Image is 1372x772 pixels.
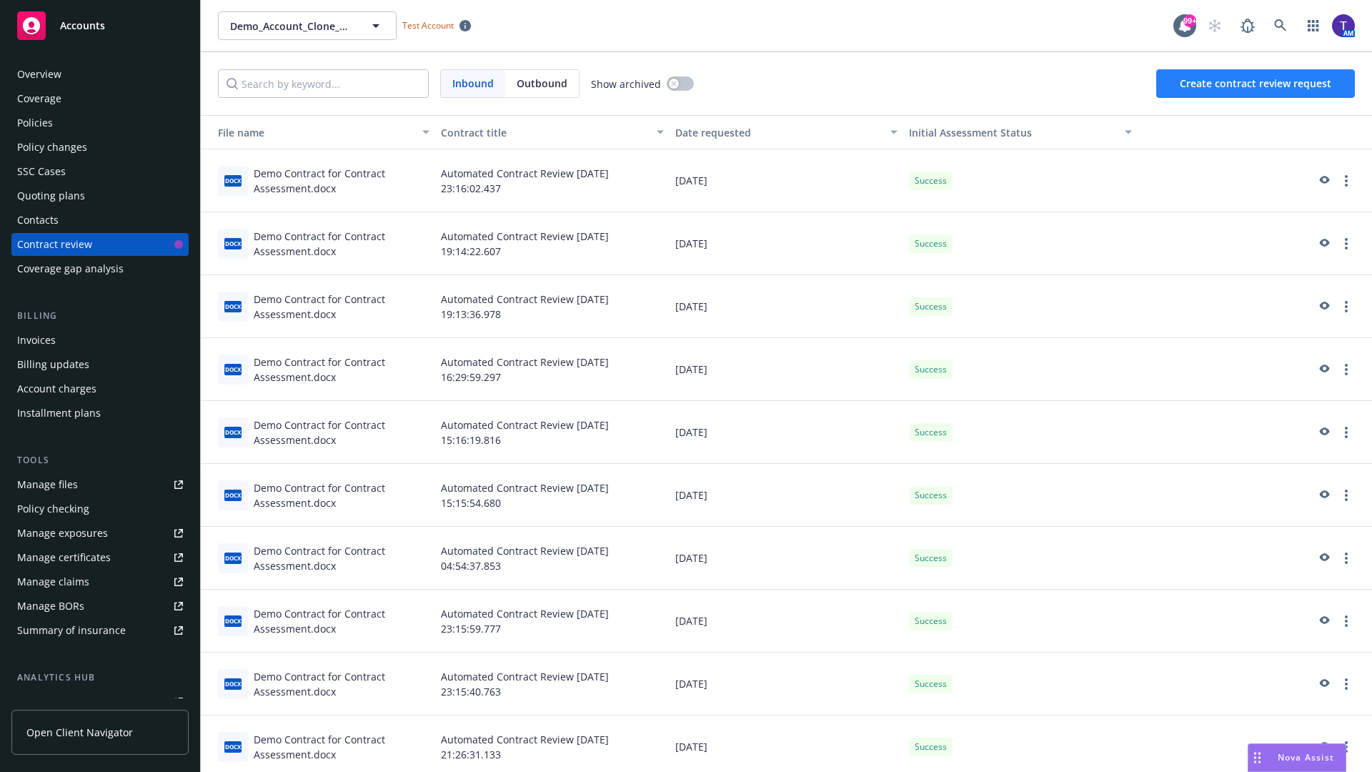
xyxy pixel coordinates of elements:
[1183,14,1196,27] div: 99+
[224,490,242,500] span: docx
[1338,172,1355,189] a: more
[1315,361,1332,378] a: preview
[435,527,670,590] div: Automated Contract Review [DATE] 04:54:37.853
[670,338,904,401] div: [DATE]
[11,257,189,280] a: Coverage gap analysis
[254,166,429,196] div: Demo Contract for Contract Assessment.docx
[17,473,78,496] div: Manage files
[915,363,947,376] span: Success
[909,126,1032,139] span: Initial Assessment Status
[435,653,670,716] div: Automated Contract Review [DATE] 23:15:40.763
[670,527,904,590] div: [DATE]
[915,741,947,753] span: Success
[254,417,429,447] div: Demo Contract for Contract Assessment.docx
[26,725,133,740] span: Open Client Navigator
[441,125,648,140] div: Contract title
[17,209,59,232] div: Contacts
[11,136,189,159] a: Policy changes
[17,619,126,642] div: Summary of insurance
[517,76,567,91] span: Outbound
[224,175,242,186] span: docx
[11,546,189,569] a: Manage certificates
[11,691,189,713] a: Loss summary generator
[1180,76,1331,90] span: Create contract review request
[207,125,414,140] div: Toggle SortBy
[218,11,397,40] button: Demo_Account_Clone_QA_CR_Tests_Demo
[1338,361,1355,378] a: more
[17,136,87,159] div: Policy changes
[441,70,505,97] span: Inbound
[1338,235,1355,252] a: more
[915,300,947,313] span: Success
[397,18,477,33] span: Test Account
[11,595,189,618] a: Manage BORs
[670,653,904,716] div: [DATE]
[254,732,429,762] div: Demo Contract for Contract Assessment.docx
[11,353,189,376] a: Billing updates
[505,70,579,97] span: Outbound
[1338,738,1355,756] a: more
[11,402,189,425] a: Installment plans
[670,115,904,149] button: Date requested
[915,489,947,502] span: Success
[11,570,189,593] a: Manage claims
[670,401,904,464] div: [DATE]
[11,87,189,110] a: Coverage
[11,453,189,467] div: Tools
[915,237,947,250] span: Success
[591,76,661,91] span: Show archived
[1315,613,1332,630] a: preview
[1315,235,1332,252] a: preview
[17,377,96,400] div: Account charges
[1338,550,1355,567] a: more
[1200,11,1229,40] a: Start snowing
[1299,11,1328,40] a: Switch app
[1315,550,1332,567] a: preview
[11,329,189,352] a: Invoices
[1266,11,1295,40] a: Search
[224,427,242,437] span: docx
[224,364,242,375] span: docx
[1248,744,1266,771] div: Drag to move
[670,590,904,653] div: [DATE]
[224,238,242,249] span: docx
[11,377,189,400] a: Account charges
[915,426,947,439] span: Success
[1156,69,1355,98] button: Create contract review request
[17,160,66,183] div: SSC Cases
[670,212,904,275] div: [DATE]
[1315,738,1332,756] a: preview
[435,338,670,401] div: Automated Contract Review [DATE] 16:29:59.297
[224,553,242,563] span: docx
[670,464,904,527] div: [DATE]
[915,552,947,565] span: Success
[207,125,414,140] div: File name
[11,6,189,46] a: Accounts
[909,125,1116,140] div: Toggle SortBy
[17,691,136,713] div: Loss summary generator
[1338,424,1355,441] a: more
[435,149,670,212] div: Automated Contract Review [DATE] 23:16:02.437
[254,606,429,636] div: Demo Contract for Contract Assessment.docx
[435,212,670,275] div: Automated Contract Review [DATE] 19:14:22.607
[11,160,189,183] a: SSC Cases
[254,480,429,510] div: Demo Contract for Contract Assessment.docx
[1338,675,1355,693] a: more
[11,63,189,86] a: Overview
[17,353,89,376] div: Billing updates
[17,595,84,618] div: Manage BORs
[11,522,189,545] a: Manage exposures
[915,615,947,628] span: Success
[11,309,189,323] div: Billing
[675,125,883,140] div: Date requested
[254,669,429,699] div: Demo Contract for Contract Assessment.docx
[254,355,429,385] div: Demo Contract for Contract Assessment.docx
[17,233,92,256] div: Contract review
[1338,613,1355,630] a: more
[17,87,61,110] div: Coverage
[1315,424,1332,441] a: preview
[1315,298,1332,315] a: preview
[17,329,56,352] div: Invoices
[17,63,61,86] div: Overview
